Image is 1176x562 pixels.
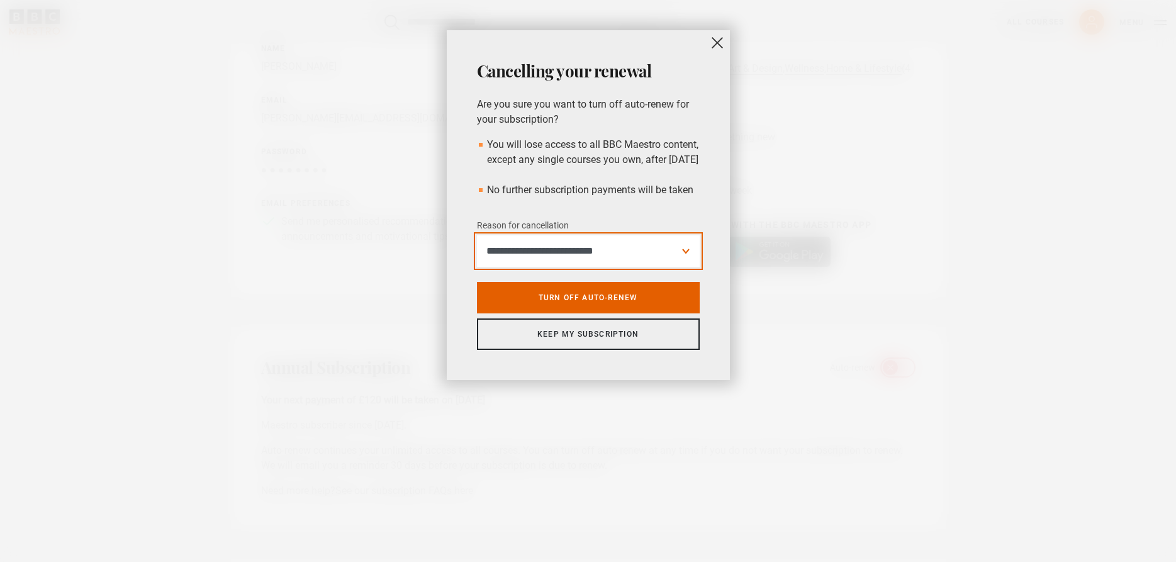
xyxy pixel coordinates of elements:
p: Are you sure you want to turn off auto-renew for your subscription? [477,97,700,127]
a: Turn off auto-renew [477,282,700,313]
button: close [705,30,730,55]
li: No further subscription payments will be taken [477,183,700,198]
a: Keep my subscription [477,318,700,350]
label: Reason for cancellation [477,218,569,233]
li: You will lose access to all BBC Maestro content, except any single courses you own, after [DATE] [477,137,700,167]
h2: Cancelling your renewal [477,60,700,82]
